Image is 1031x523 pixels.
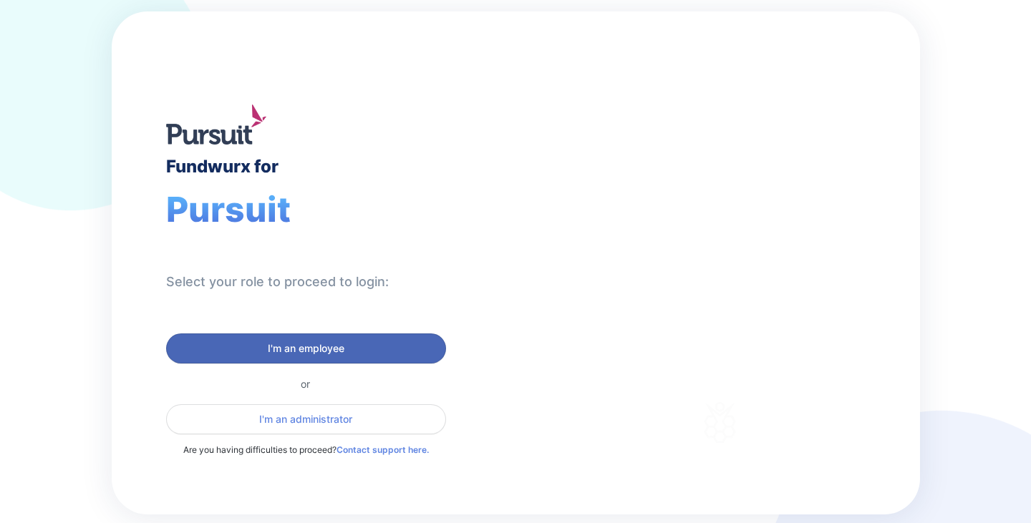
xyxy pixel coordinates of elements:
button: I'm an administrator [166,404,446,434]
span: Pursuit [166,188,291,230]
div: Fundwurx [597,220,762,255]
div: Fundwurx for [166,156,279,177]
span: I'm an administrator [259,412,352,426]
img: logo.jpg [166,104,266,145]
span: I'm an employee [268,341,344,356]
div: Welcome to [597,201,710,215]
div: Thank you for choosing Fundwurx as your partner in driving positive social impact! [597,284,843,324]
a: Contact support here. [337,444,429,455]
p: Are you having difficulties to proceed? [166,443,446,457]
div: or [166,378,446,390]
button: I'm an employee [166,333,446,363]
div: Select your role to proceed to login: [166,273,389,290]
